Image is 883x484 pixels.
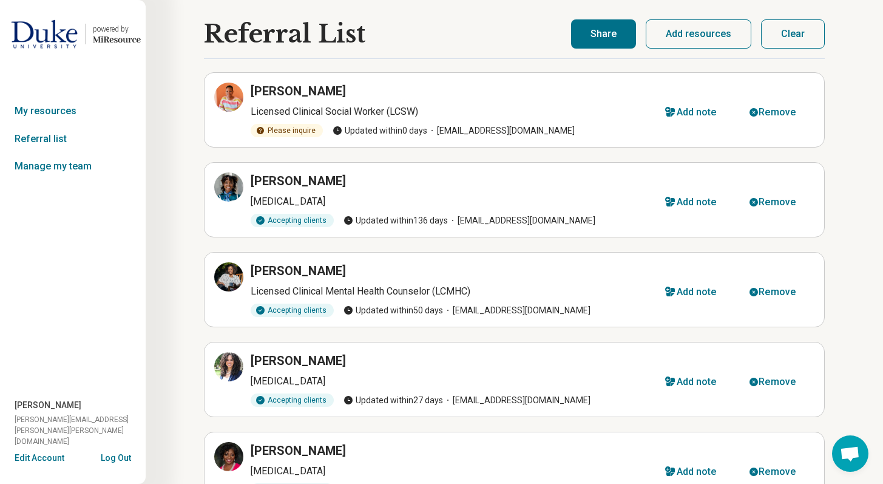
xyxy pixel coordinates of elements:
button: Edit Account [15,452,64,465]
div: Please inquire [251,124,323,137]
h3: [PERSON_NAME] [251,172,346,189]
div: Add note [677,467,717,477]
h3: [PERSON_NAME] [251,442,346,459]
h3: [PERSON_NAME] [251,352,346,369]
span: Updated within 27 days [343,394,443,407]
div: Add note [677,107,717,117]
p: Licensed Clinical Mental Health Counselor (LCMHC) [251,284,651,299]
button: Remove [735,278,814,307]
div: Remove [759,197,796,207]
div: Accepting clients [251,214,334,227]
div: Add note [677,197,717,207]
button: Remove [735,367,814,397]
div: Add note [677,287,717,297]
button: Log Out [101,452,131,462]
button: Clear [761,19,825,49]
button: Remove [735,188,814,217]
a: Duke Universitypowered by [5,19,141,49]
span: [PERSON_NAME][EMAIL_ADDRESS][PERSON_NAME][PERSON_NAME][DOMAIN_NAME] [15,414,146,447]
p: Licensed Clinical Social Worker (LCSW) [251,104,651,119]
span: Updated within 136 days [343,214,448,227]
div: Remove [759,467,796,477]
p: [MEDICAL_DATA] [251,464,651,479]
span: [EMAIL_ADDRESS][DOMAIN_NAME] [448,214,595,227]
button: Add note [651,98,736,127]
h3: [PERSON_NAME] [251,262,346,279]
p: [MEDICAL_DATA] [251,194,651,209]
span: [EMAIL_ADDRESS][DOMAIN_NAME] [443,394,590,407]
button: Share [571,19,636,49]
div: Open chat [832,435,868,472]
img: Duke University [11,19,78,49]
span: [EMAIL_ADDRESS][DOMAIN_NAME] [427,124,575,137]
div: Add note [677,377,717,387]
h1: Referral List [204,20,365,48]
button: Add note [651,367,736,397]
div: Accepting clients [251,304,334,317]
span: Updated within 50 days [343,304,443,317]
button: Add note [651,278,736,307]
span: [EMAIL_ADDRESS][DOMAIN_NAME] [443,304,590,317]
button: Add note [651,188,736,217]
span: Updated within 0 days [333,124,427,137]
button: Remove [735,98,814,127]
div: powered by [93,24,141,35]
h3: [PERSON_NAME] [251,83,346,100]
span: [PERSON_NAME] [15,399,81,412]
div: Remove [759,107,796,117]
div: Remove [759,287,796,297]
div: Remove [759,377,796,387]
p: [MEDICAL_DATA] [251,374,651,389]
button: Add resources [646,19,751,49]
div: Accepting clients [251,394,334,407]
